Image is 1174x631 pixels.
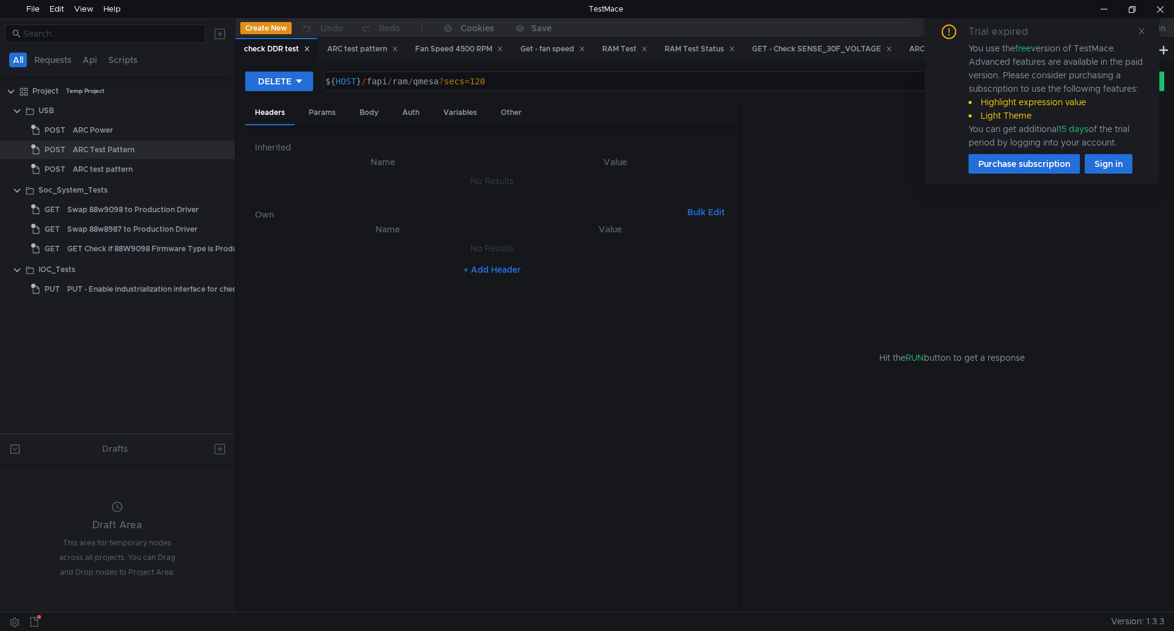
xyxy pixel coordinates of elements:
[415,43,503,56] div: Fan Speed 4500 RPM
[879,351,1025,364] span: Hit the button to get a response
[245,101,295,125] div: Headers
[531,24,552,32] div: Save
[255,140,729,155] h6: Inherited
[1085,154,1132,174] button: Sign in
[67,201,199,219] div: Swap 88w9098 to Production Driver
[393,101,429,124] div: Auth
[255,207,682,222] h6: Own
[45,141,65,159] span: POST
[67,280,342,298] div: PUT - Enable industrialization interface for checking protection state (status)
[1058,124,1088,135] span: 15 days
[434,101,487,124] div: Variables
[258,75,292,88] div: DELETE
[969,42,1145,149] div: You use the version of TestMace. Advanced features are available in the paid version. Please cons...
[327,43,398,56] div: ARC test pattern
[969,24,1043,39] div: Trial expired
[39,260,75,279] div: IOC_Tests
[352,19,409,37] button: Redo
[320,21,343,35] div: Undo
[45,240,60,258] span: GET
[73,141,135,159] div: ARC Test Pattern
[969,95,1145,109] li: Highlight expression value
[491,101,531,124] div: Other
[969,122,1145,149] div: You can get additional of the trial period by logging into your account.
[45,201,60,219] span: GET
[23,27,198,40] input: Search...
[602,43,648,56] div: RAM Test
[292,19,352,37] button: Undo
[73,160,133,179] div: ARC test pattern
[969,154,1080,174] button: Purchase subscription
[470,175,514,186] nz-embed-empty: No Results
[1015,43,1031,54] span: free
[105,53,141,67] button: Scripts
[470,243,514,254] nz-embed-empty: No Results
[32,82,59,100] div: Project
[240,22,292,34] button: Create New
[906,352,924,363] span: RUN
[67,220,198,238] div: Swap 88w8987 to Production Driver
[45,280,60,298] span: PUT
[73,121,113,139] div: ARC Power
[460,21,494,35] div: Cookies
[501,222,719,237] th: Value
[102,441,128,456] div: Drafts
[39,181,108,199] div: Soc_System_Tests
[752,43,892,56] div: GET - Check SENSE_30F_VOLTAGE
[909,43,982,56] div: ARC Test Pattern
[682,205,729,220] button: Bulk Edit
[39,101,54,120] div: USB
[9,53,27,67] button: All
[67,240,256,258] div: GET Check if 88W9098 Firmware Type is Production
[79,53,101,67] button: Api
[379,21,401,35] div: Redo
[265,155,501,169] th: Name
[45,160,65,179] span: POST
[501,155,729,169] th: Value
[665,43,735,56] div: RAM Test Status
[31,53,75,67] button: Requests
[299,101,345,124] div: Params
[45,121,65,139] span: POST
[969,109,1145,122] li: Light Theme
[520,43,585,56] div: Get - fan speed
[245,72,313,91] button: DELETE
[275,222,501,237] th: Name
[45,220,60,238] span: GET
[459,262,526,277] button: + Add Header
[244,43,310,56] div: check DDR test
[350,101,388,124] div: Body
[66,82,105,100] div: Temp Project
[1111,613,1164,630] span: Version: 1.3.3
